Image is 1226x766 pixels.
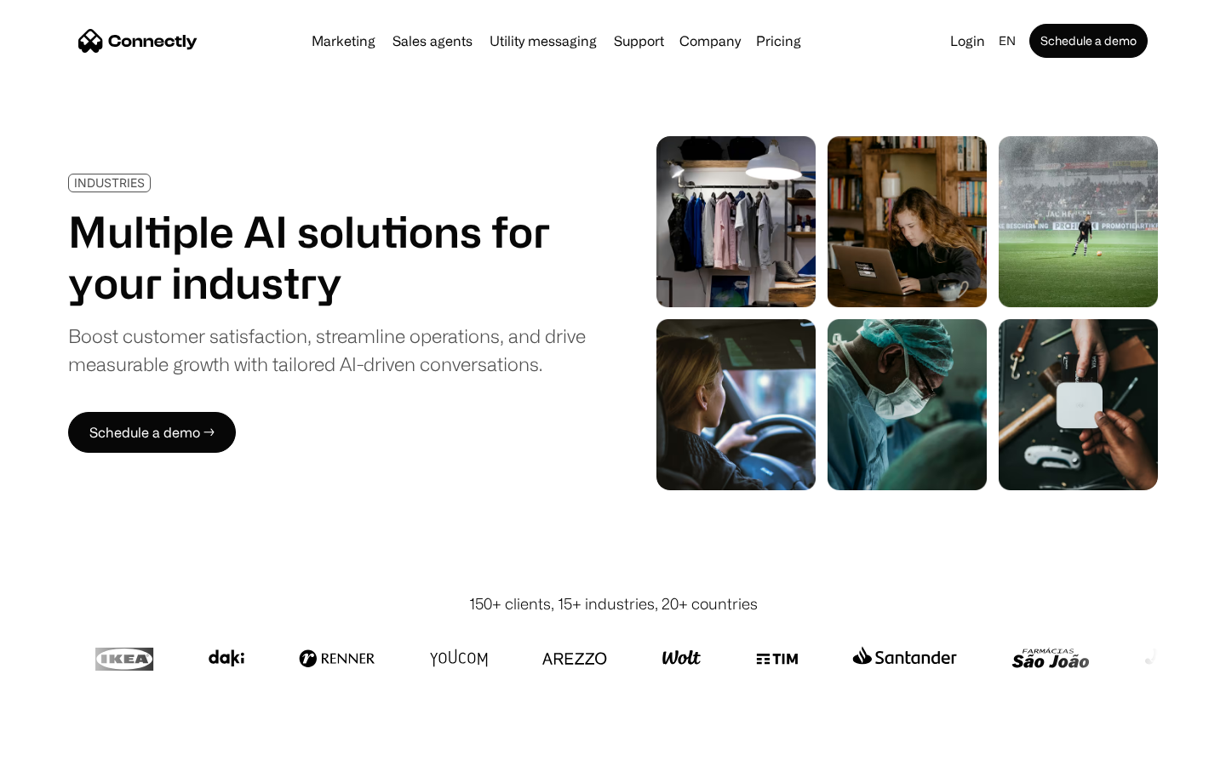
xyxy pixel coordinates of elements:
a: Marketing [305,34,382,48]
a: Support [607,34,671,48]
div: Boost customer satisfaction, streamline operations, and drive measurable growth with tailored AI-... [68,322,586,378]
h1: Multiple AI solutions for your industry [68,206,586,308]
div: Company [679,29,741,53]
ul: Language list [34,736,102,760]
div: INDUSTRIES [74,176,145,189]
a: Sales agents [386,34,479,48]
aside: Language selected: English [17,735,102,760]
a: Schedule a demo → [68,412,236,453]
a: Schedule a demo [1029,24,1148,58]
a: Login [943,29,992,53]
a: Utility messaging [483,34,604,48]
a: Pricing [749,34,808,48]
div: 150+ clients, 15+ industries, 20+ countries [469,592,758,615]
div: en [999,29,1016,53]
